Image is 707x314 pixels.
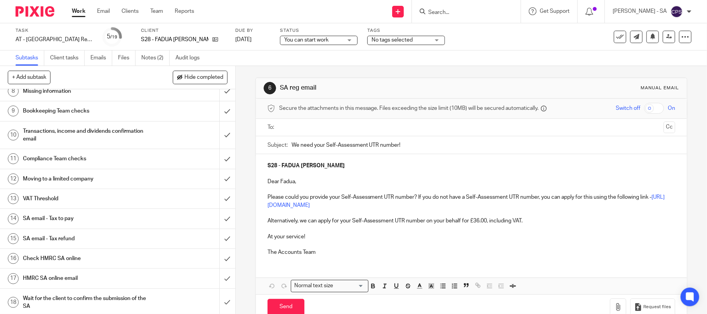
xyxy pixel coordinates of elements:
[107,32,118,41] div: 5
[8,153,19,164] div: 11
[97,7,110,15] a: Email
[8,106,19,116] div: 9
[268,248,676,256] p: The Accounts Team
[118,50,135,66] a: Files
[141,50,170,66] a: Notes (2)
[268,178,676,186] p: Dear Fadua,
[141,28,226,34] label: Client
[641,85,679,91] div: Manual email
[175,7,194,15] a: Reports
[284,37,328,43] span: You can start work
[150,7,163,15] a: Team
[372,37,413,43] span: No tags selected
[8,86,19,97] div: 8
[8,273,19,284] div: 17
[111,35,118,39] small: /19
[122,7,139,15] a: Clients
[335,282,363,290] input: Search for option
[16,28,93,34] label: Task
[16,50,44,66] a: Subtasks
[268,163,345,168] strong: S28 - FADUA [PERSON_NAME]
[141,36,208,43] p: S28 - FADUA [PERSON_NAME]
[23,105,149,117] h1: Bookkeeping Team checks
[291,280,368,292] div: Search for option
[16,36,93,43] div: AT - SA Return - PE 05-04-2025
[280,84,488,92] h1: SA reg email
[280,28,358,34] label: Status
[23,233,149,245] h1: SA email - Tax refund
[8,253,19,264] div: 16
[23,293,149,312] h1: Wait for the client to confirm the submission of the SA
[279,104,539,112] span: Secure the attachments in this message. Files exceeding the size limit (10MB) will be secured aut...
[268,233,676,241] p: At your service!
[50,50,85,66] a: Client tasks
[72,7,85,15] a: Work
[16,6,54,17] img: Pixie
[367,28,445,34] label: Tags
[668,104,675,112] span: On
[664,121,675,133] button: Cc
[23,253,149,264] h1: Check HMRC SA online
[175,50,205,66] a: Audit logs
[16,36,93,43] div: AT - [GEOGRAPHIC_DATA] Return - PE [DATE]
[235,28,270,34] label: Due by
[23,153,149,165] h1: Compliance Team checks
[23,193,149,205] h1: VAT Threshold
[23,173,149,185] h1: Moving to a limited company
[264,82,276,94] div: 6
[23,272,149,284] h1: HMRC SA online email
[23,125,149,145] h1: Transactions, income and dividends confirmation email
[8,71,50,84] button: + Add subtask
[613,7,667,15] p: [PERSON_NAME] - SA
[268,217,676,225] p: Alternatively, we can apply for your Self-Assessment UTR number on your behalf for £36.00, includ...
[540,9,570,14] span: Get Support
[293,282,335,290] span: Normal text size
[8,130,19,141] div: 10
[268,193,676,209] p: Please could you provide your Self-Assessment UTR number? If you do not have a Self-Assessment UT...
[235,37,252,42] span: [DATE]
[616,104,640,112] span: Switch off
[268,194,665,208] a: [URL][DOMAIN_NAME]
[8,233,19,244] div: 15
[268,123,276,131] label: To:
[8,173,19,184] div: 12
[268,141,288,149] label: Subject:
[23,85,149,97] h1: Missing information
[184,75,223,81] span: Hide completed
[643,304,671,310] span: Request files
[671,5,683,18] img: svg%3E
[173,71,228,84] button: Hide completed
[8,213,19,224] div: 14
[8,193,19,204] div: 13
[427,9,497,16] input: Search
[90,50,112,66] a: Emails
[8,297,19,308] div: 18
[23,213,149,224] h1: SA email - Tax to pay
